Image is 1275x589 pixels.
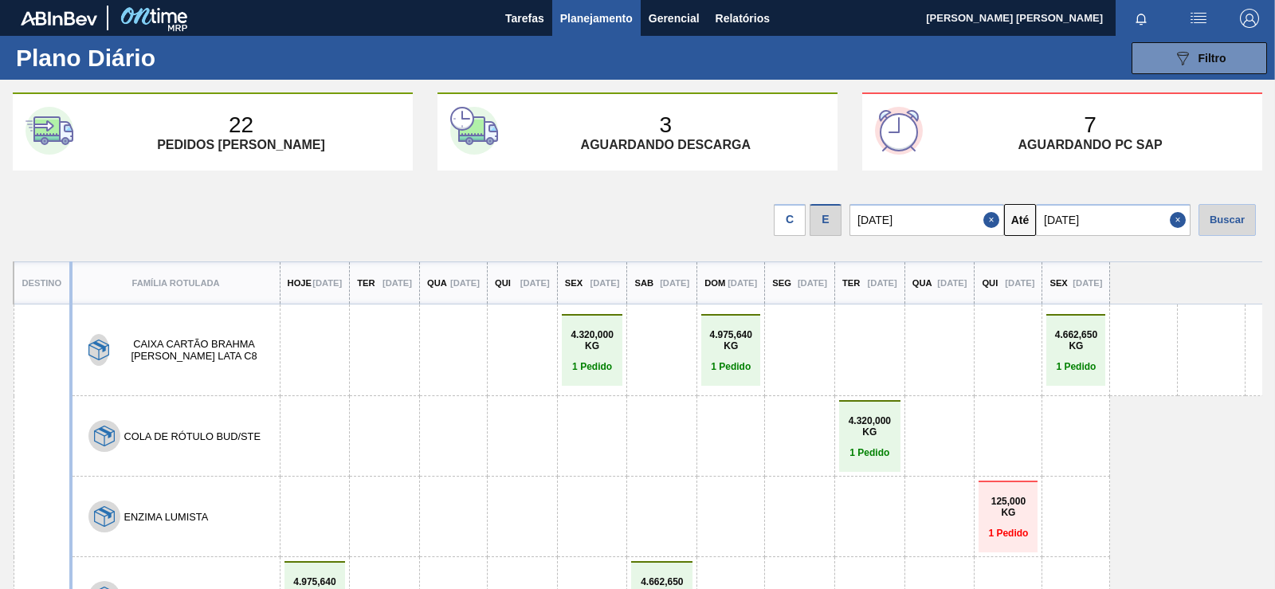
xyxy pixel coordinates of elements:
th: Família Rotulada [71,262,280,304]
span: Filtro [1198,52,1226,65]
img: 7hKVVNeldsGH5KwE07rPnOGsQy+SHCf9ftlnweef0E1el2YcIeEt5yaNqj+jPq4oMsVpG1vCxiwYEd4SvddTlxqBvEWZPhf52... [94,426,115,446]
img: 7hKVVNeldsGH5KwE07rPnOGsQy+SHCf9ftlnweef0E1el2YcIeEt5yaNqj+jPq4oMsVpG1vCxiwYEd4SvddTlxqBvEWZPhf52... [88,340,109,360]
input: dd/mm/yyyy [1036,204,1191,236]
h1: Plano Diário [16,49,295,67]
img: userActions [1189,9,1208,28]
p: [DATE] [868,278,897,288]
p: Dom [704,278,725,288]
span: Planejamento [560,9,633,28]
button: COLA DE RÓTULO BUD/STE [124,430,261,442]
button: Notificações [1116,7,1167,29]
div: E [810,204,841,236]
img: 7hKVVNeldsGH5KwE07rPnOGsQy+SHCf9ftlnweef0E1el2YcIeEt5yaNqj+jPq4oMsVpG1vCxiwYEd4SvddTlxqBvEWZPhf52... [94,506,115,527]
p: 4.662,650 KG [1050,329,1101,351]
p: [DATE] [312,278,342,288]
p: Qua [427,278,447,288]
button: ENZIMA LUMISTA [124,511,209,523]
p: Ter [842,278,860,288]
p: 1 Pedido [1050,361,1101,372]
button: CAIXA CARTÃO BRAHMA [PERSON_NAME] LATA C8 [113,338,276,362]
p: [DATE] [660,278,689,288]
p: [DATE] [728,278,757,288]
p: [DATE] [937,278,967,288]
div: C [774,204,806,236]
span: Relatórios [716,9,770,28]
img: second-card-icon [450,107,498,155]
p: [DATE] [798,278,827,288]
p: 4.320,000 KG [566,329,619,351]
button: Close [1170,204,1191,236]
p: [DATE] [382,278,412,288]
p: [DATE] [590,278,619,288]
button: Close [983,204,1004,236]
img: third-card-icon [875,107,923,155]
p: Qui [982,278,998,288]
button: Filtro [1132,42,1267,74]
p: 7 [1084,112,1096,138]
input: dd/mm/yyyy [849,204,1004,236]
p: Aguardando PC SAP [1018,138,1162,152]
p: Qua [912,278,932,288]
p: 1 Pedido [566,361,619,372]
th: Destino [14,262,71,304]
p: 1 Pedido [843,447,896,458]
span: Gerencial [649,9,700,28]
p: 3 [659,112,672,138]
a: 4.320,000 KG1 Pedido [843,415,896,458]
span: Tarefas [505,9,544,28]
p: 1 Pedido [983,528,1034,539]
p: Seg [772,278,791,288]
div: Visão data de Coleta [774,200,806,236]
p: Sex [1049,278,1067,288]
p: Hoje [288,278,312,288]
img: TNhmsLtSVTkK8tSr43FrP2fwEKptu5GPRR3wAAAABJRU5ErkJggg== [21,11,97,26]
p: Aguardando descarga [581,138,751,152]
p: [DATE] [1005,278,1034,288]
p: Ter [357,278,375,288]
div: Buscar [1198,204,1256,236]
button: Até [1004,204,1036,236]
a: 4.975,640 KG1 Pedido [705,329,756,372]
a: 4.662,650 KG1 Pedido [1050,329,1101,372]
p: Sab [634,278,653,288]
a: 4.320,000 KG1 Pedido [566,329,619,372]
p: Pedidos [PERSON_NAME] [157,138,325,152]
p: [DATE] [450,278,480,288]
p: 125,000 KG [983,496,1034,518]
p: Qui [495,278,511,288]
p: 1 Pedido [705,361,756,372]
p: Sex [565,278,583,288]
div: Visão Data de Entrega [810,200,841,236]
p: 4.975,640 KG [705,329,756,351]
a: 125,000 KG1 Pedido [983,496,1034,539]
img: Logout [1240,9,1259,28]
p: 4.320,000 KG [843,415,896,438]
img: first-card-icon [25,107,73,155]
p: [DATE] [1073,278,1102,288]
p: 22 [229,112,253,138]
p: [DATE] [520,278,550,288]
